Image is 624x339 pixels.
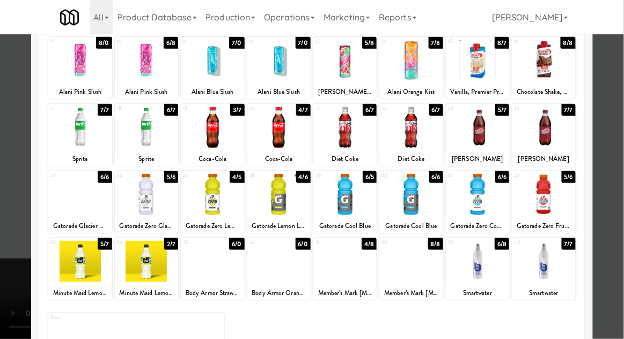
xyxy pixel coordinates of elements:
[229,238,244,250] div: 6/0
[181,37,244,99] div: 117/0Alani Blue Slush
[513,219,574,233] div: Gatorade Zero Fruit Punch
[116,152,177,166] div: Sprite
[48,85,112,99] div: Alani Pink Slush
[181,219,244,233] div: Gatorade Zero Lemon Lime
[513,152,574,166] div: [PERSON_NAME]
[230,104,244,116] div: 3/7
[117,238,146,247] div: 34
[447,286,508,300] div: Smartwater
[181,104,244,166] div: 193/7Coca-Cola
[313,219,377,233] div: Gatorade Cool Blue
[164,238,178,250] div: 2/7
[381,238,411,247] div: 38
[249,152,309,166] div: Coca-Cola
[115,85,178,99] div: Alani Pink Slush
[115,152,178,166] div: Sprite
[48,104,112,166] div: 177/7Sprite
[512,219,575,233] div: Gatorade Zero Fruit Punch
[249,171,279,180] div: 28
[98,171,112,183] div: 6/6
[381,286,441,300] div: Member’s Mark [MEDICAL_DATA]
[428,238,443,250] div: 8/8
[249,104,279,113] div: 20
[446,152,509,166] div: [PERSON_NAME]
[48,286,112,300] div: Minute Maid Lemonade
[379,152,443,166] div: Diet Coke
[495,238,509,250] div: 6/8
[164,171,178,183] div: 5/6
[448,37,478,46] div: 15
[313,171,377,233] div: 296/5Gatorade Cool Blue
[60,8,79,27] img: Micromart
[429,104,443,116] div: 6/7
[164,37,178,49] div: 6/8
[181,85,244,99] div: Alani Blue Slush
[98,238,112,250] div: 5/7
[247,286,311,300] div: Body Armor Orange Mango
[116,85,177,99] div: Alani Pink Slush
[181,152,244,166] div: Coca-Cola
[362,37,377,49] div: 5/8
[447,219,508,233] div: Gatorade Zero Cool Blue
[247,85,311,99] div: Alani Blue Slush
[181,238,244,300] div: 356/0Body Armor Strawberry Banana
[315,286,375,300] div: Member’s Mark [MEDICAL_DATA]
[313,238,377,300] div: 374/8Member’s Mark [MEDICAL_DATA]
[117,171,146,180] div: 26
[562,171,576,183] div: 5/6
[315,85,375,99] div: [PERSON_NAME] Twist
[96,37,112,49] div: 8/0
[381,85,441,99] div: Alani Orange Kiss
[182,85,243,99] div: Alani Blue Slush
[247,37,311,99] div: 127/0Alani Blue Slush
[495,37,509,49] div: 8/7
[512,152,575,166] div: [PERSON_NAME]
[512,286,575,300] div: Smartwater
[247,152,311,166] div: Coca-Cola
[313,152,377,166] div: Diet Coke
[117,104,146,113] div: 18
[446,238,509,300] div: 396/8Smartwater
[313,85,377,99] div: [PERSON_NAME] Twist
[381,152,441,166] div: Diet Coke
[381,171,411,180] div: 30
[247,238,311,300] div: 366/0Body Armor Orange Mango
[446,286,509,300] div: Smartwater
[116,286,177,300] div: Minute Maid Lemonade
[379,286,443,300] div: Member’s Mark [MEDICAL_DATA]
[249,219,309,233] div: Gatorade Lemon Lime
[50,152,110,166] div: Sprite
[249,286,309,300] div: Body Armor Orange Mango
[512,37,575,99] div: 168/8Chocolate Shake, Premier Protein
[315,37,345,46] div: 13
[249,37,279,46] div: 12
[230,171,244,183] div: 4/5
[229,37,244,49] div: 7/0
[514,37,544,46] div: 16
[313,286,377,300] div: Member’s Mark [MEDICAL_DATA]
[379,85,443,99] div: Alani Orange Kiss
[181,286,244,300] div: Body Armor Strawberry Banana
[315,171,345,180] div: 29
[315,152,375,166] div: Diet Coke
[50,238,80,247] div: 33
[181,171,244,233] div: 274/5Gatorade Zero Lemon Lime
[115,37,178,99] div: 106/8Alani Pink Slush
[313,37,377,99] div: 135/8[PERSON_NAME] Twist
[182,152,243,166] div: Coca-Cola
[296,171,311,183] div: 4/6
[48,238,112,300] div: 335/7Minute Maid Lemonade
[183,238,212,247] div: 35
[562,238,576,250] div: 7/7
[115,238,178,300] div: 342/7Minute Maid Lemonade
[381,104,411,113] div: 22
[512,171,575,233] div: 325/6Gatorade Zero Fruit Punch
[379,219,443,233] div: Gatorade Cool Blue
[117,37,146,46] div: 10
[512,104,575,166] div: 247/7[PERSON_NAME]
[447,85,508,99] div: Vanilla, Premier Protein
[429,171,443,183] div: 6/6
[379,238,443,300] div: 388/8Member’s Mark [MEDICAL_DATA]
[315,104,345,113] div: 21
[446,85,509,99] div: Vanilla, Premier Protein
